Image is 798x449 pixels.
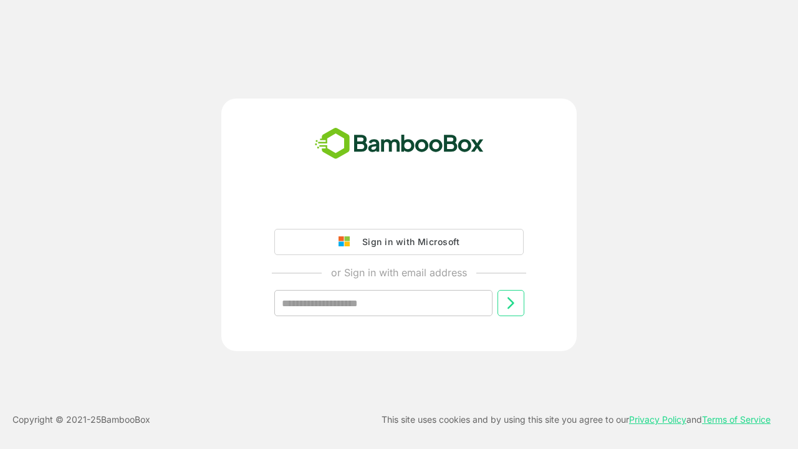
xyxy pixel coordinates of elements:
img: bamboobox [308,123,491,165]
a: Terms of Service [702,414,771,425]
p: or Sign in with email address [331,265,467,280]
a: Privacy Policy [629,414,686,425]
p: Copyright © 2021- 25 BambooBox [12,412,150,427]
p: This site uses cookies and by using this site you agree to our and [382,412,771,427]
div: Sign in with Microsoft [356,234,459,250]
img: google [339,236,356,248]
button: Sign in with Microsoft [274,229,524,255]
